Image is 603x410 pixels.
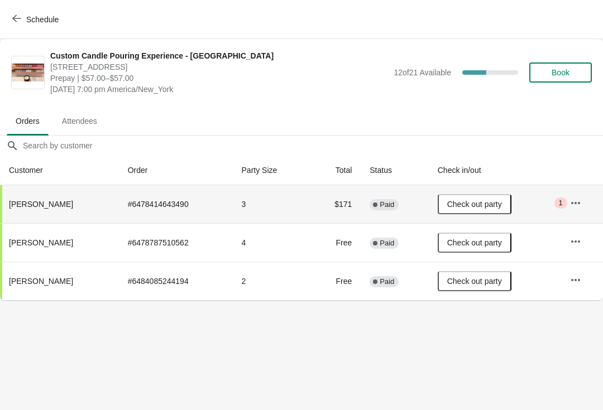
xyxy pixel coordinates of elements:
[50,50,388,61] span: Custom Candle Pouring Experience - [GEOGRAPHIC_DATA]
[26,15,59,24] span: Schedule
[438,271,511,291] button: Check out party
[9,200,73,209] span: [PERSON_NAME]
[7,111,49,131] span: Orders
[529,62,592,83] button: Book
[119,223,233,262] td: # 6478787510562
[447,277,502,286] span: Check out party
[310,262,361,300] td: Free
[233,262,310,300] td: 2
[559,199,563,208] span: 1
[447,200,502,209] span: Check out party
[53,111,106,131] span: Attendees
[50,84,388,95] span: [DATE] 7:00 pm America/New_York
[50,73,388,84] span: Prepay | $57.00–$57.00
[380,277,394,286] span: Paid
[233,185,310,223] td: 3
[6,9,68,30] button: Schedule
[552,68,569,77] span: Book
[380,239,394,248] span: Paid
[438,194,511,214] button: Check out party
[22,136,603,156] input: Search by customer
[380,200,394,209] span: Paid
[119,156,233,185] th: Order
[429,156,561,185] th: Check in/out
[310,223,361,262] td: Free
[12,64,44,82] img: Custom Candle Pouring Experience - Fort Lauderdale
[310,185,361,223] td: $171
[9,238,73,247] span: [PERSON_NAME]
[233,156,310,185] th: Party Size
[361,156,428,185] th: Status
[119,262,233,300] td: # 6484085244194
[50,61,388,73] span: [STREET_ADDRESS]
[119,185,233,223] td: # 6478414643490
[310,156,361,185] th: Total
[9,277,73,286] span: [PERSON_NAME]
[447,238,502,247] span: Check out party
[438,233,511,253] button: Check out party
[233,223,310,262] td: 4
[394,68,451,77] span: 12 of 21 Available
